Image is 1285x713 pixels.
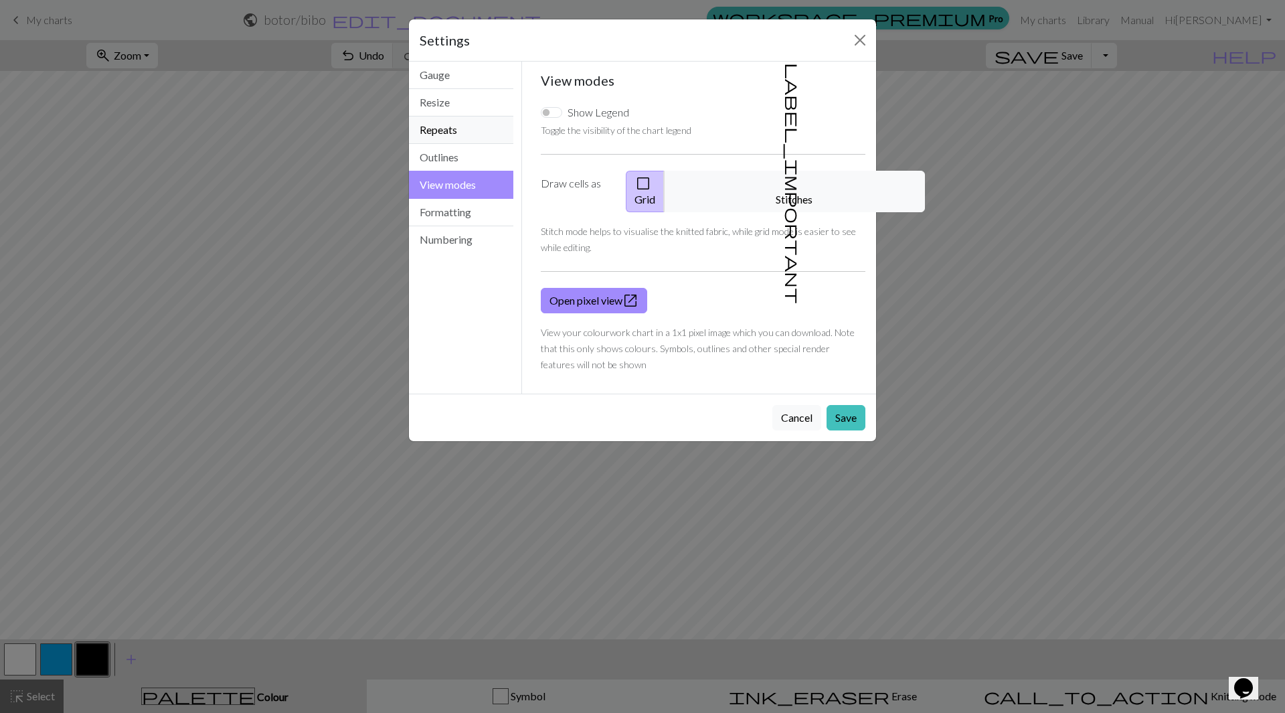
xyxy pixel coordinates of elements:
[541,327,855,370] small: View your colourwork chart in a 1x1 pixel image which you can download. Note that this only shows...
[635,174,651,193] span: check_box_outline_blank
[409,62,513,89] button: Gauge
[409,199,513,226] button: Formatting
[533,171,618,212] label: Draw cells as
[626,171,665,212] button: Grid
[1229,659,1272,700] iframe: chat widget
[772,405,821,430] button: Cancel
[409,171,513,199] button: View modes
[409,116,513,144] button: Repeats
[541,72,866,88] h5: View modes
[541,125,691,136] small: Toggle the visibility of the chart legend
[541,288,647,313] a: Open pixel view
[827,405,865,430] button: Save
[409,89,513,116] button: Resize
[784,63,802,304] span: label_important
[664,171,925,212] button: Stitches
[849,29,871,51] button: Close
[409,144,513,171] button: Outlines
[409,226,513,253] button: Numbering
[622,291,638,310] span: open_in_new
[420,30,470,50] h5: Settings
[568,104,629,121] label: Show Legend
[541,226,856,253] small: Stitch mode helps to visualise the knitted fabric, while grid mode is easier to see while editing.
